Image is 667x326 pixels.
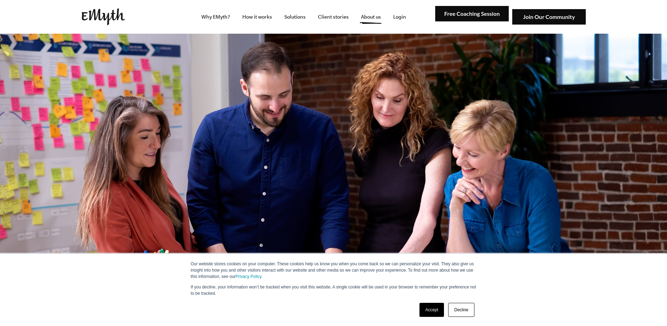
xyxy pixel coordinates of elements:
[512,9,586,25] img: Join Our Community
[448,303,474,317] a: Decline
[419,303,444,317] a: Accept
[191,284,477,297] p: If you decline, your information won’t be tracked when you visit this website. A single cookie wi...
[191,261,477,280] p: Our website stores cookies on your computer. These cookies help us know you when you come back so...
[236,274,262,279] a: Privacy Policy
[435,6,509,22] img: Free Coaching Session
[82,8,125,25] img: EMyth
